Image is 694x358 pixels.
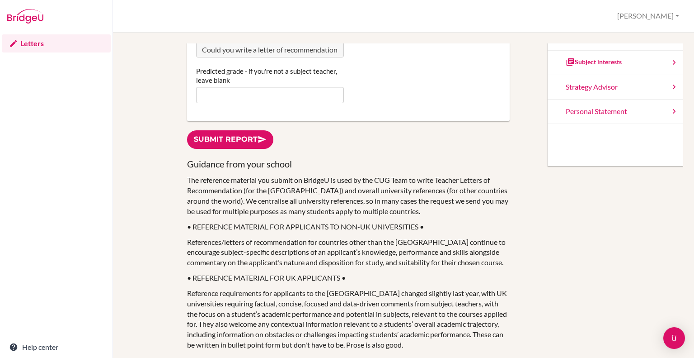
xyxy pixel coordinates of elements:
[2,338,111,356] a: Help center
[566,57,622,67] div: Subject interests
[187,237,510,268] p: References/letters of recommendation for countries other than the [GEOGRAPHIC_DATA] continue to e...
[548,100,683,124] a: Personal Statement
[548,75,683,100] a: Strategy Advisor
[187,288,510,350] p: Reference requirements for applicants to the [GEOGRAPHIC_DATA] changed slightly last year, with U...
[7,9,43,24] img: Bridge-U
[187,222,510,232] p: • REFERENCE MATERIAL FOR APPLICANTS TO NON-UK UNIVERSITIES •
[187,158,510,170] h3: Guidance from your school
[548,51,683,75] a: Subject interests
[187,175,510,216] p: The reference material you submit on BridgeU is used by the CUG Team to write Teacher Letters of ...
[187,130,273,149] a: Submit report
[613,8,683,24] button: [PERSON_NAME]
[663,327,685,349] div: Open Intercom Messenger
[196,67,344,85] label: Predicted grade - if you're not a subject teacher, leave blank
[2,34,111,53] a: Letters
[187,273,510,283] p: • REFERENCE MATERIAL FOR UK APPLICANTS •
